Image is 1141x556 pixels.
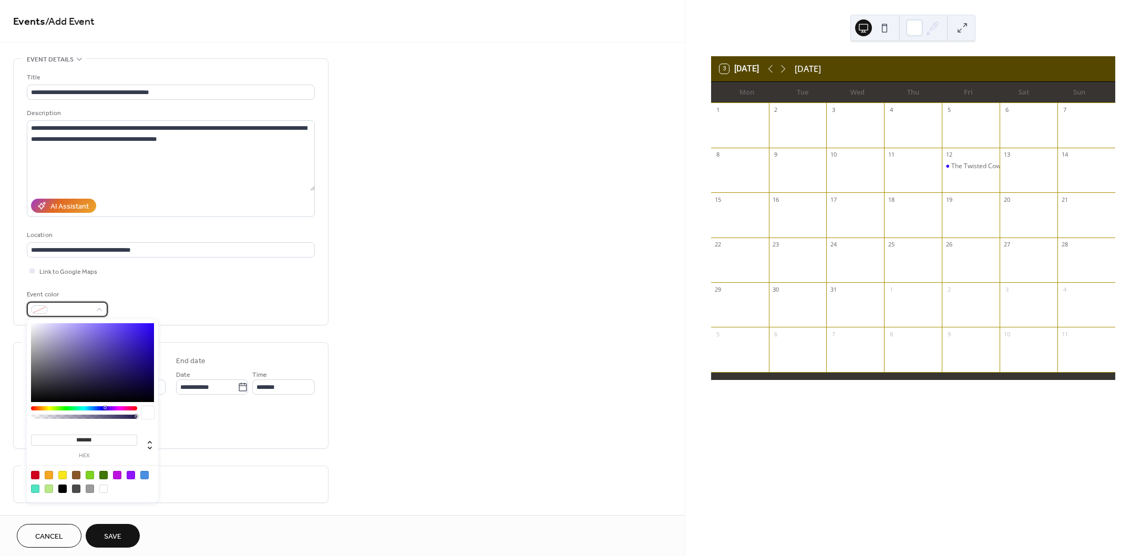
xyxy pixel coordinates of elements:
div: 29 [714,285,722,293]
div: 6 [1003,106,1011,114]
div: 21 [1061,195,1068,203]
div: The Twisted Cow [951,162,1001,171]
div: 16 [772,195,780,203]
div: 2 [945,285,953,293]
div: 3 [829,106,837,114]
a: Events [13,12,45,32]
div: 6 [772,330,780,338]
div: Wed [830,82,885,103]
div: 10 [829,151,837,159]
div: 15 [714,195,722,203]
div: 4 [1061,285,1068,293]
div: 20 [1003,195,1011,203]
div: Location [27,230,313,241]
div: 5 [945,106,953,114]
div: 1 [887,285,895,293]
button: AI Assistant [31,199,96,213]
div: #9013FE [127,471,135,479]
div: End date [176,356,205,367]
div: #4A4A4A [72,485,80,493]
div: 18 [887,195,895,203]
div: 25 [887,241,895,249]
div: 28 [1061,241,1068,249]
div: [DATE] [795,63,821,75]
div: 22 [714,241,722,249]
div: 31 [829,285,837,293]
div: Sat [996,82,1051,103]
span: Time [252,369,267,380]
div: 12 [945,151,953,159]
span: Date [176,369,190,380]
button: 3[DATE] [716,61,763,76]
div: 11 [887,151,895,159]
div: #FFFFFF [99,485,108,493]
div: Thu [886,82,941,103]
button: Save [86,524,140,548]
div: 1 [714,106,722,114]
div: 5 [714,330,722,338]
div: 7 [829,330,837,338]
div: #000000 [58,485,67,493]
div: 19 [945,195,953,203]
div: #D0021B [31,471,39,479]
div: 27 [1003,241,1011,249]
div: 7 [1061,106,1068,114]
span: Event details [27,54,74,65]
div: 3 [1003,285,1011,293]
div: 23 [772,241,780,249]
div: #BD10E0 [113,471,121,479]
div: Tue [775,82,830,103]
div: #B8E986 [45,485,53,493]
div: Fri [941,82,996,103]
div: #4A90E2 [140,471,149,479]
div: #50E3C2 [31,485,39,493]
div: #F5A623 [45,471,53,479]
label: hex [31,453,137,459]
div: 11 [1061,330,1068,338]
span: Save [104,531,121,542]
div: #F8E71C [58,471,67,479]
div: Event color [27,289,106,300]
div: The Twisted Cow [942,162,1000,171]
div: 17 [829,195,837,203]
div: Mon [719,82,775,103]
div: 10 [1003,330,1011,338]
span: / Add Event [45,12,95,32]
div: #9B9B9B [86,485,94,493]
span: Link to Google Maps [39,266,97,277]
div: 13 [1003,151,1011,159]
div: 26 [945,241,953,249]
div: 8 [887,330,895,338]
div: 30 [772,285,780,293]
span: Cancel [35,531,63,542]
div: #417505 [99,471,108,479]
div: 2 [772,106,780,114]
div: 4 [887,106,895,114]
div: #7ED321 [86,471,94,479]
div: Description [27,108,313,119]
div: Sun [1052,82,1107,103]
div: Title [27,72,313,83]
div: 24 [829,241,837,249]
div: 9 [772,151,780,159]
div: 9 [945,330,953,338]
button: Cancel [17,524,81,548]
div: 8 [714,151,722,159]
div: AI Assistant [50,201,89,212]
div: 14 [1061,151,1068,159]
div: #8B572A [72,471,80,479]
